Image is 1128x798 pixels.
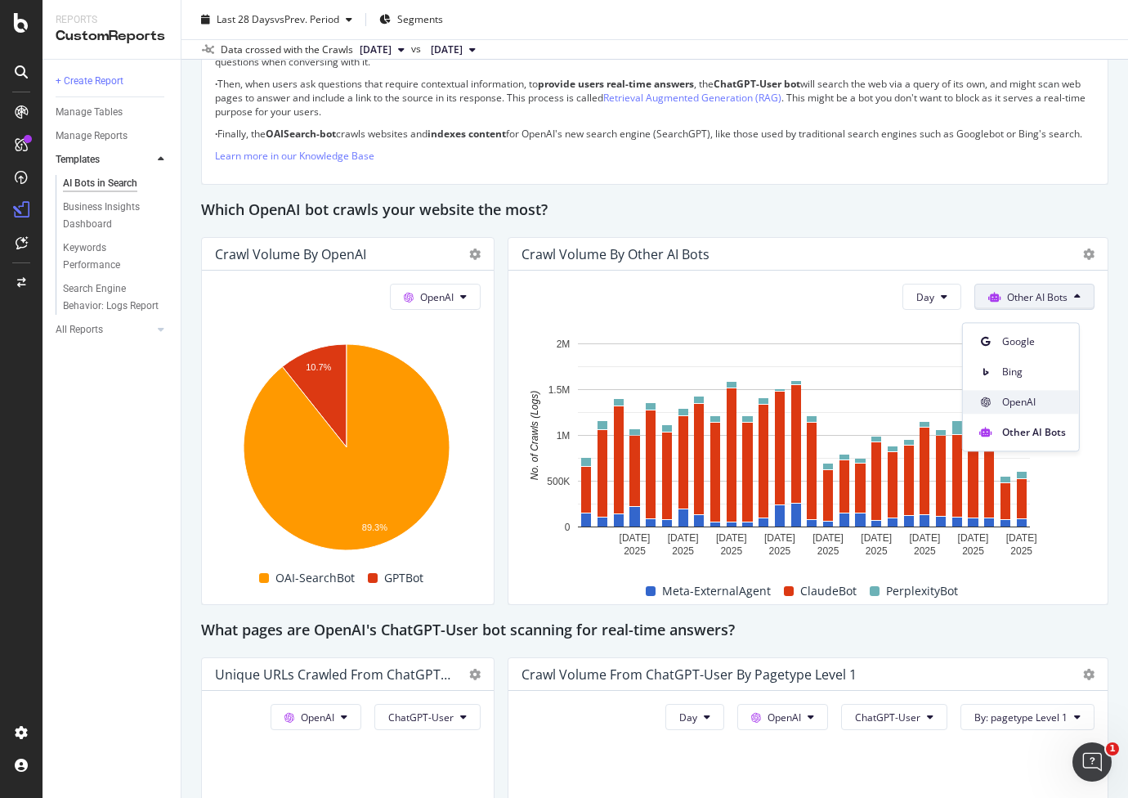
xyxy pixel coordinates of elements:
svg: A chart. [521,335,1086,565]
div: Manage Tables [56,104,123,121]
text: 2025 [962,545,984,557]
p: Then, when users ask questions that require contextual information, to , the will search the web ... [215,77,1094,119]
text: 2025 [914,545,936,557]
span: 2025 Jul. 11th [431,43,463,57]
text: 2025 [673,545,695,557]
strong: indexes content [427,127,506,141]
div: Reports [56,13,168,27]
div: Which OpenAI bot crawls your website the most? [201,198,1108,224]
span: OpenAI [1002,395,1066,410]
a: AI Bots in Search [63,175,169,192]
p: Finally, the crawls websites and for OpenAI's new search engine (SearchGPT), like those used by t... [215,127,1094,141]
button: Last 28 DaysvsPrev. Period [195,7,359,33]
span: GPTBot [384,568,423,588]
div: Manage Reports [56,128,128,145]
text: 89.3% [362,522,387,532]
h2: Which OpenAI bot crawls your website the most? [201,198,548,224]
div: A chart. [215,335,477,565]
button: [DATE] [424,40,482,60]
button: OpenAI [737,704,828,730]
a: Keywords Performance [63,240,169,274]
span: OpenAI [420,290,454,304]
button: OpenAI [390,284,481,310]
span: 2025 Aug. 1st [360,43,392,57]
div: + Create Report [56,73,123,90]
text: 2025 [817,545,839,557]
text: [DATE] [910,532,941,544]
button: ChatGPT-User [374,704,481,730]
text: [DATE] [764,532,795,544]
text: No. of Crawls (Logs) [529,390,540,479]
div: Crawl Volume by Other AI Bots [521,246,709,262]
strong: provide users real-time answers [538,77,694,91]
button: Day [902,284,961,310]
div: Crawl Volume by OpenAI [215,246,366,262]
span: Bing [1002,365,1066,379]
text: [DATE] [1006,532,1037,544]
text: 0 [565,521,571,532]
div: Business Insights Dashboard [63,199,157,233]
div: Data crossed with the Crawls [221,43,353,57]
button: [DATE] [353,40,411,60]
a: All Reports [56,321,153,338]
span: Day [679,711,697,724]
text: [DATE] [716,532,747,544]
span: Google [1002,334,1066,349]
div: What pages are OpenAI's ChatGPT-User bot scanning for real-time answers? [201,618,1108,644]
span: PerplexityBot [886,581,958,601]
text: 2M [557,338,571,349]
text: 2025 [721,545,743,557]
text: 1M [557,429,571,441]
div: CustomReports [56,27,168,46]
text: 500K [548,475,571,486]
strong: OAISearch-bot [266,127,336,141]
text: 10.7% [306,361,331,371]
text: [DATE] [862,532,893,544]
div: Crawl Volume by OpenAIOpenAIA chart.OAI-SearchBotGPTBot [201,237,495,605]
button: Day [665,704,724,730]
span: Last 28 Days [217,12,275,26]
text: 2025 [1011,545,1033,557]
div: AI Bots in Search [63,175,137,192]
text: [DATE] [620,532,651,544]
strong: · [215,77,217,91]
iframe: Intercom live chat [1072,742,1112,782]
text: 2025 [624,545,646,557]
text: 2025 [769,545,791,557]
div: Crawl Volume by Other AI BotsDayOther AI BotsA chart.Meta-ExternalAgentClaudeBotPerplexityBot [508,237,1108,605]
div: Keywords Performance [63,240,154,274]
text: 1.5M [548,383,571,395]
button: OpenAI [271,704,361,730]
button: Segments [373,7,450,33]
a: Manage Reports [56,128,169,145]
a: Templates [56,151,153,168]
a: + Create Report [56,73,169,90]
text: 2025 [866,545,888,557]
span: OpenAI [768,711,801,724]
span: 1 [1106,742,1119,755]
a: Learn more in our Knowledge Base [215,149,374,163]
button: ChatGPT-User [841,704,947,730]
span: ClaudeBot [800,581,857,601]
span: ChatGPT-User [388,711,454,724]
button: Other AI Bots [974,284,1094,310]
span: OpenAI [301,711,334,724]
span: vs Prev. Period [275,12,339,26]
text: [DATE] [668,532,699,544]
div: Search Engine Behavior: Logs Report [63,280,159,315]
a: Search Engine Behavior: Logs Report [63,280,169,315]
span: vs [411,42,424,56]
span: OAI-SearchBot [275,568,355,588]
strong: ChatGPT-User bot [714,77,800,91]
span: By: pagetype Level 1 [974,711,1068,724]
a: Manage Tables [56,104,169,121]
div: Templates [56,151,100,168]
span: Other AI Bots [1007,290,1068,304]
button: By: pagetype Level 1 [960,704,1094,730]
div: Unique URLs Crawled from ChatGPT-User [215,666,453,683]
span: Day [916,290,934,304]
div: All Reports [56,321,103,338]
span: Other AI Bots [1002,425,1066,440]
h2: What pages are OpenAI's ChatGPT-User bot scanning for real-time answers? [201,618,735,644]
